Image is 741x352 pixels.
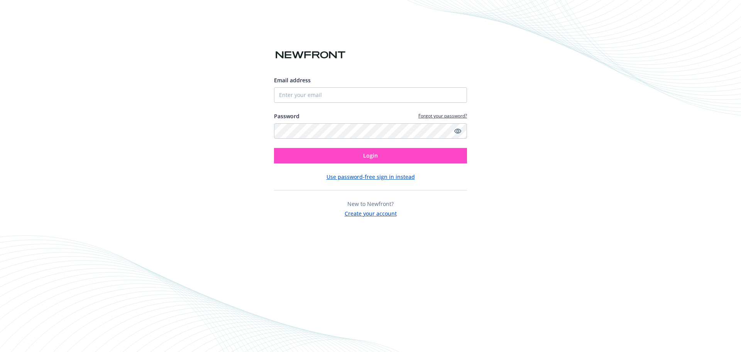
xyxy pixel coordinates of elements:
img: Newfront logo [274,48,347,62]
button: Use password-free sign in instead [327,173,415,181]
span: Login [363,152,378,159]
span: Email address [274,77,311,84]
button: Create your account [345,208,397,218]
button: Login [274,148,467,163]
a: Show password [453,126,462,136]
input: Enter your password [274,123,467,139]
label: Password [274,112,299,120]
input: Enter your email [274,87,467,103]
a: Forgot your password? [418,112,467,119]
span: New to Newfront? [347,200,394,207]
